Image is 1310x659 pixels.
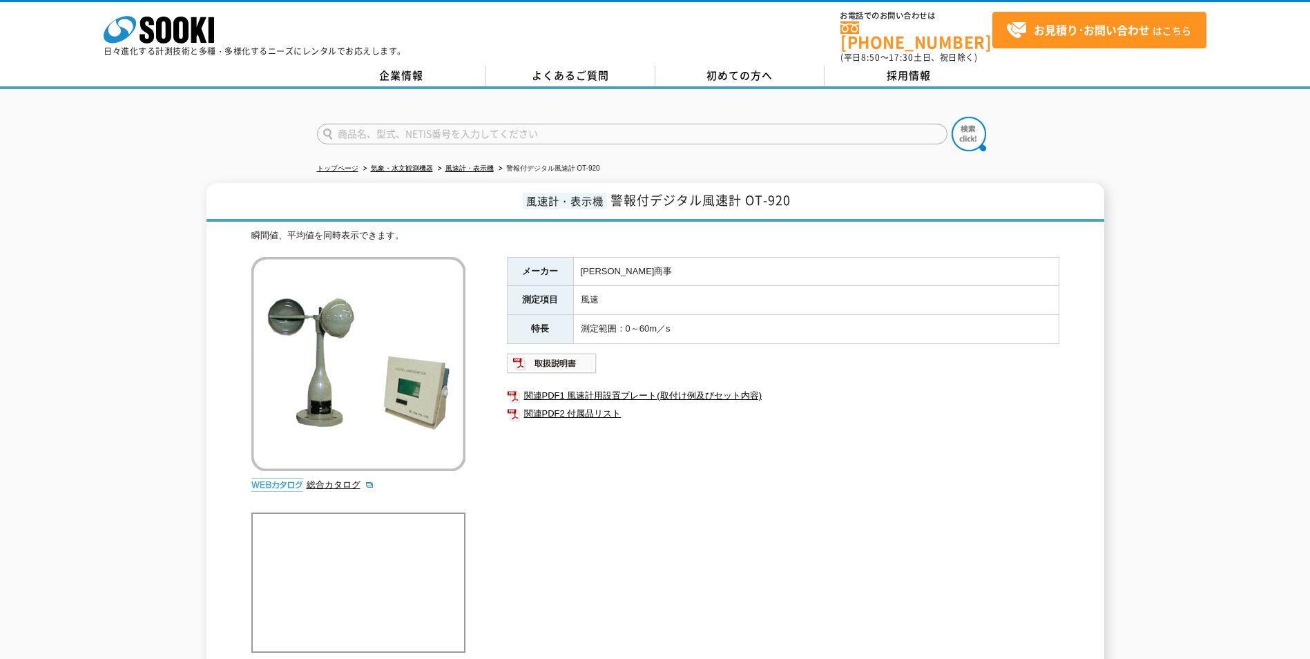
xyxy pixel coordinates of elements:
[655,66,825,86] a: 初めての方へ
[523,193,607,209] span: 風速計・表示機
[251,257,465,471] img: 警報付デジタル風速計 OT-920
[952,117,986,151] img: btn_search.png
[861,51,880,64] span: 8:50
[573,257,1059,286] td: [PERSON_NAME]商事
[840,21,992,50] a: [PHONE_NUMBER]
[507,315,573,344] th: 特長
[104,47,406,55] p: 日々進化する計測技術と多種・多様化するニーズにレンタルでお応えします。
[840,12,992,20] span: お電話でのお問い合わせは
[445,164,494,172] a: 風速計・表示機
[1006,20,1191,41] span: はこちら
[507,387,1059,405] a: 関連PDF1 風速計用設置プレート(取付け例及びセット内容)
[573,286,1059,315] td: 風速
[507,257,573,286] th: メーカー
[496,162,600,176] li: 警報付デジタル風速計 OT-920
[825,66,994,86] a: 採用情報
[317,66,486,86] a: 企業情報
[992,12,1206,48] a: お見積り･お問い合わせはこちら
[317,164,358,172] a: トップページ
[507,286,573,315] th: 測定項目
[573,315,1059,344] td: 測定範囲：0～60m／s
[251,229,1059,243] div: 瞬間値、平均値を同時表示できます。
[1034,21,1150,38] strong: お見積り･お問い合わせ
[317,124,947,144] input: 商品名、型式、NETIS番号を入力してください
[507,361,597,372] a: 取扱説明書
[507,352,597,374] img: 取扱説明書
[371,164,433,172] a: 気象・水文観測機器
[706,68,773,83] span: 初めての方へ
[486,66,655,86] a: よくあるご質問
[840,51,977,64] span: (平日 ～ 土日、祝日除く)
[251,478,303,492] img: webカタログ
[610,191,791,209] span: 警報付デジタル風速計 OT-920
[889,51,914,64] span: 17:30
[307,479,374,490] a: 総合カタログ
[507,405,1059,423] a: 関連PDF2 付属品リスト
